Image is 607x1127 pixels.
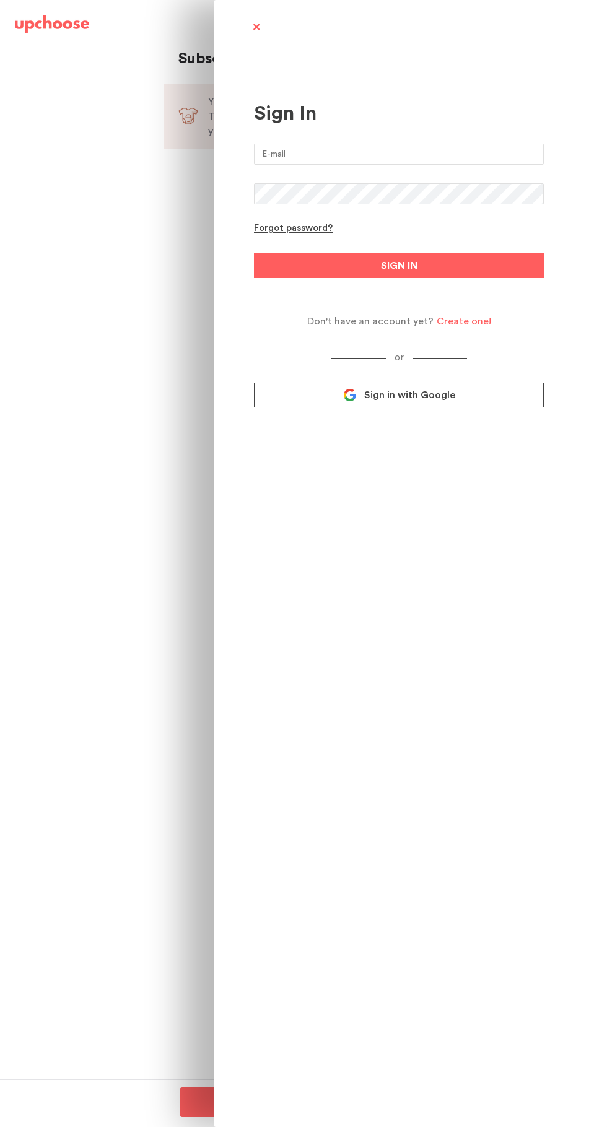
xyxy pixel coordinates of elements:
[254,383,544,407] a: Sign in with Google
[364,389,455,401] span: Sign in with Google
[254,223,333,235] div: Forgot password?
[254,102,544,125] div: Sign In
[254,144,544,165] input: E-mail
[307,315,434,328] span: Don't have an account yet?
[254,253,544,278] button: SIGN IN
[437,315,491,328] div: Create one!
[386,353,413,362] span: or
[381,258,417,273] span: SIGN IN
